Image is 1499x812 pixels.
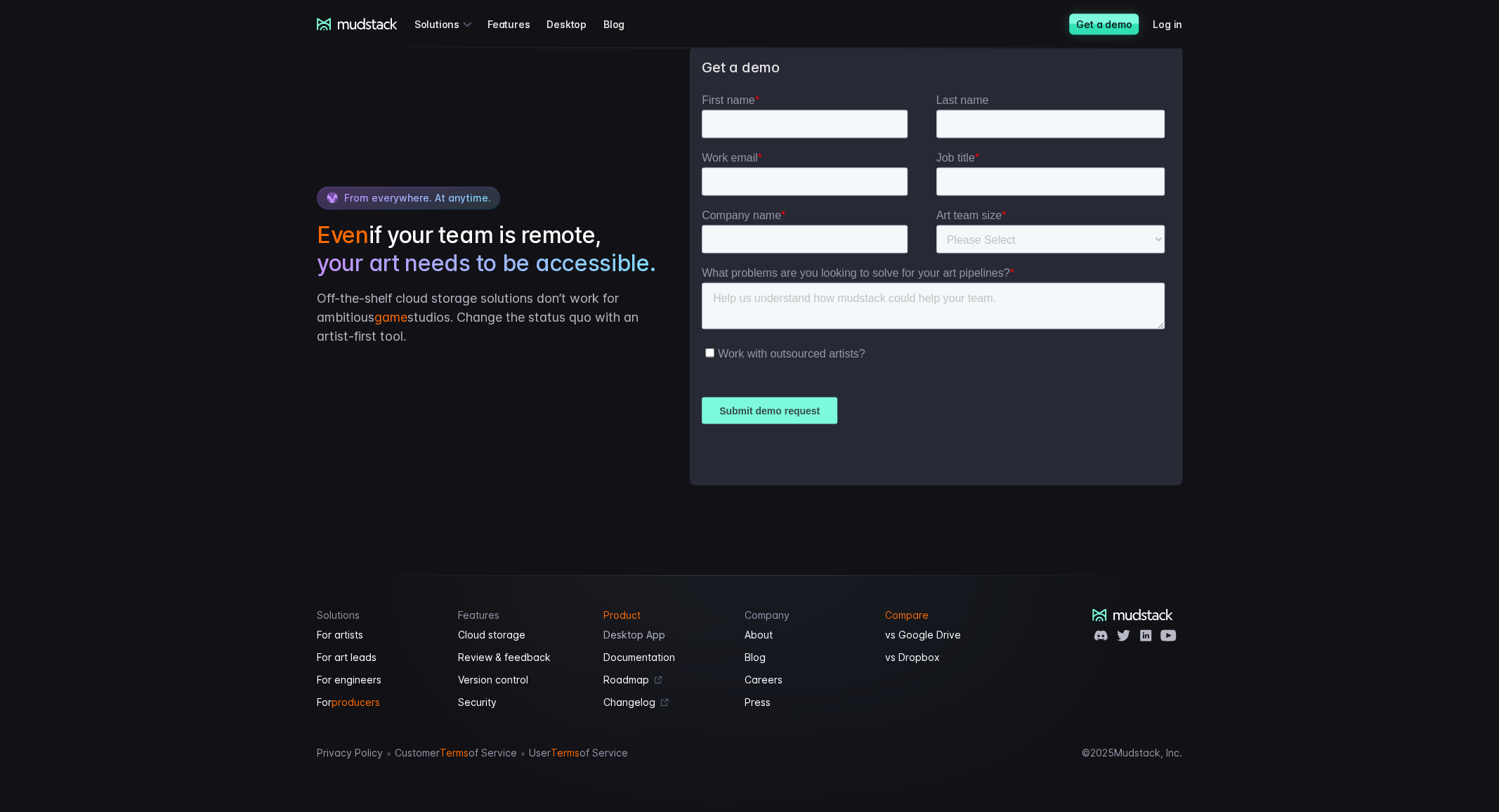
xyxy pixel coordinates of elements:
[520,746,526,760] span: •
[317,289,662,346] p: Off-the-shelf cloud storage solutions don’t work for ambitious studios. Change the status quo wit...
[458,609,587,621] h4: Features
[885,649,1009,666] a: vs Dropbox
[702,59,1170,77] h3: Get a demo
[317,609,441,621] h4: Solutions
[344,192,491,204] span: From everywhere. At any .
[1082,747,1182,759] div: © 2025 Mudstack, Inc.
[745,609,869,621] h4: Company
[885,627,1009,643] a: vs Google Drive
[603,649,728,666] a: Documentation
[487,11,546,37] a: Features
[458,694,587,711] a: Security
[1092,609,1173,622] a: mudstack logo
[317,672,441,688] a: For engineers
[458,627,587,643] a: Cloud storage
[332,694,380,711] xt-mark: producers
[885,609,929,621] xt-mark: Compare
[546,11,603,37] a: Desktop
[603,627,728,643] a: Desktop App
[440,745,469,761] xt-mark: Terms
[414,11,476,37] div: Solutions
[466,192,488,204] xt-mark: time
[317,18,398,31] a: mudstack logo
[603,694,728,711] a: Changelog
[603,609,641,621] xt-mark: Product
[745,627,869,643] a: About
[745,694,869,711] a: Press
[1153,11,1199,37] a: Log in
[529,745,628,761] a: UserTermsof Service
[702,93,1170,473] iframe: Form 3
[458,649,587,666] a: Review & feedback
[317,649,441,666] a: For art leads
[317,694,441,711] a: Forproducers
[458,672,587,688] a: Version control
[745,649,869,666] a: Blog
[374,310,407,325] xt-mark: game
[551,745,580,761] xt-mark: Terms
[317,221,369,249] xt-mark: Even
[603,11,641,37] a: Blog
[745,672,869,688] a: Careers
[395,745,517,761] a: CustomerTermsof Service
[603,672,728,688] a: Roadmap
[386,746,392,760] span: •
[317,221,662,277] h2: if your team is remote,
[317,745,383,761] a: Privacy Policy
[317,249,655,277] span: your art needs to be accessible.
[317,627,441,643] a: For artists
[1069,14,1139,35] a: Get a demo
